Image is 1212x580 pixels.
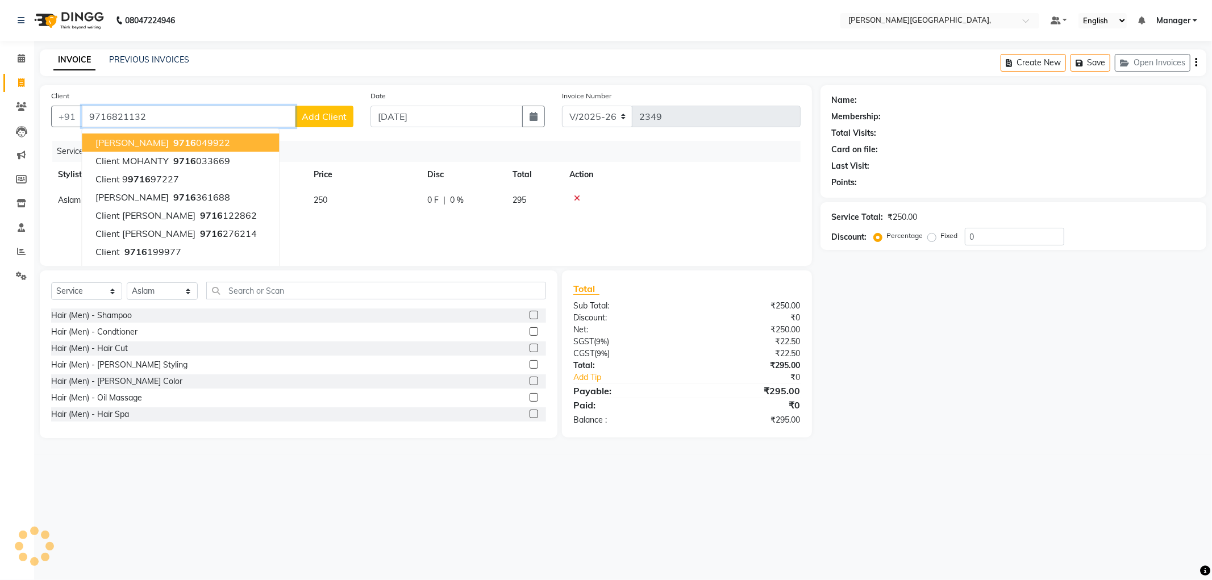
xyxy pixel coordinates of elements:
th: Action [563,162,801,187]
label: Fixed [941,231,958,241]
div: ( ) [565,348,687,360]
span: | [443,194,445,206]
span: Client [95,173,120,185]
div: Paid: [565,398,687,412]
div: Sub Total: [565,300,687,312]
a: PREVIOUS INVOICES [109,55,189,65]
span: Client [PERSON_NAME] [95,210,195,221]
div: Hair (Men) - Hair Cut [51,343,128,354]
div: Hair (Men) - Shampoo [51,310,132,322]
span: 9716 [173,191,196,203]
ngb-highlight: 033669 [171,155,230,166]
button: Open Invoices [1115,54,1190,72]
ngb-highlight: 199977 [122,246,181,257]
button: +91 [51,106,83,127]
ngb-highlight: 122862 [198,210,257,221]
div: Hair (Men) - [PERSON_NAME] Color [51,375,182,387]
b: 08047224946 [125,5,175,36]
span: [PERSON_NAME] [95,191,169,203]
span: 9716 [124,246,147,257]
span: 9716 [200,210,223,221]
a: INVOICE [53,50,95,70]
label: Percentage [887,231,923,241]
span: Client [PERSON_NAME] [95,228,195,239]
ngb-highlight: 118555 [122,264,181,276]
button: Create New [1001,54,1066,72]
div: Hair (Men) - Condtioner [51,326,138,338]
span: 250 [314,195,327,205]
span: Manager [1156,15,1190,27]
ngb-highlight: 9 97227 [122,173,179,185]
th: Stylist [51,162,165,187]
span: 9716 [128,173,151,185]
span: 9716 [124,264,147,276]
span: Add Client [302,111,347,122]
div: Service Total: [832,211,884,223]
div: ₹0 [707,372,809,383]
div: ₹22.50 [687,336,809,348]
div: Hair (Men) - Hair Spa [51,408,129,420]
th: Price [307,162,420,187]
div: Net: [565,324,687,336]
span: Total [573,283,599,295]
span: Client [95,264,120,276]
div: Total: [565,360,687,372]
div: Payable: [565,384,687,398]
div: ₹250.00 [888,211,918,223]
div: ₹295.00 [687,384,809,398]
div: Discount: [565,312,687,324]
span: 9% [596,337,607,346]
div: ₹295.00 [687,414,809,426]
div: Last Visit: [832,160,870,172]
span: 295 [513,195,526,205]
span: Aslam [58,195,81,205]
span: 0 F [427,194,439,206]
div: ₹0 [687,398,809,412]
div: ₹22.50 [687,348,809,360]
label: Client [51,91,69,101]
div: Membership: [832,111,881,123]
div: Balance : [565,414,687,426]
div: Hair (Men) - Oil Massage [51,392,142,404]
ngb-highlight: 276214 [198,228,257,239]
th: Disc [420,162,506,187]
span: 9% [597,349,607,358]
th: Total [506,162,563,187]
label: Invoice Number [562,91,611,101]
div: Hair (Men) - [PERSON_NAME] Styling [51,359,188,371]
span: [PERSON_NAME] [95,137,169,148]
span: 9716 [173,155,196,166]
div: Points: [832,177,857,189]
div: ₹295.00 [687,360,809,372]
button: Add Client [295,106,353,127]
span: SGST [573,336,594,347]
img: logo [29,5,107,36]
span: Client MOHANTY [95,155,169,166]
div: Discount: [832,231,867,243]
input: Search or Scan [206,282,546,299]
span: 9716 [173,137,196,148]
ngb-highlight: 361688 [171,191,230,203]
label: Date [370,91,386,101]
div: Total Visits: [832,127,877,139]
span: Client [95,246,120,257]
div: Card on file: [832,144,878,156]
span: 0 % [450,194,464,206]
div: Services [52,141,809,162]
div: ₹250.00 [687,300,809,312]
div: Name: [832,94,857,106]
div: ₹250.00 [687,324,809,336]
span: CGST [573,348,594,358]
span: 9716 [200,228,223,239]
div: ( ) [565,336,687,348]
div: ₹0 [687,312,809,324]
input: Search by Name/Mobile/Email/Code [82,106,295,127]
ngb-highlight: 049922 [171,137,230,148]
a: Add Tip [565,372,707,383]
button: Save [1071,54,1110,72]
